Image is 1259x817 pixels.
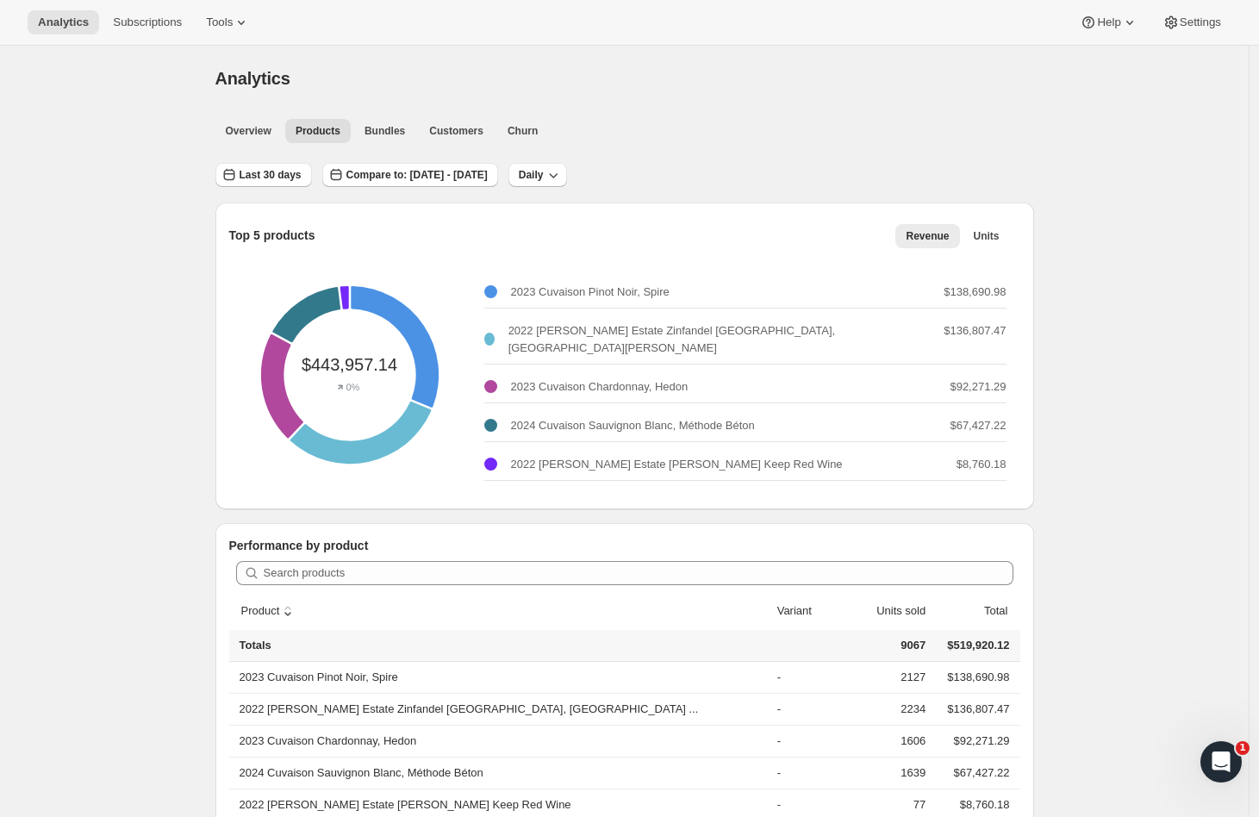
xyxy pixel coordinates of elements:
td: $138,690.98 [931,662,1019,693]
iframe: Intercom live chat [1200,741,1242,783]
td: - [772,662,844,693]
td: - [772,725,844,757]
td: $519,920.12 [931,630,1019,662]
span: Units [974,229,1000,243]
button: Settings [1152,10,1231,34]
p: 2023 Cuvaison Pinot Noir, Spire [511,284,670,301]
button: sort ascending byProduct [239,595,300,627]
span: Overview [226,124,271,138]
td: 9067 [843,630,931,662]
span: Analytics [215,69,290,88]
p: $67,427.22 [950,417,1006,434]
p: Top 5 products [229,227,315,244]
th: 2022 [PERSON_NAME] Estate Zinfandel [GEOGRAPHIC_DATA], [GEOGRAPHIC_DATA] ... [229,693,772,725]
span: 1 [1236,741,1250,755]
th: 2024 Cuvaison Sauvignon Blanc, Méthode Béton [229,757,772,789]
button: Help [1069,10,1148,34]
span: Churn [508,124,538,138]
span: Customers [429,124,483,138]
button: Daily [508,163,568,187]
span: Daily [519,168,544,182]
p: $138,690.98 [944,284,1006,301]
button: Total [964,595,1010,627]
button: Subscriptions [103,10,192,34]
span: Subscriptions [113,16,182,29]
span: Compare to: [DATE] - [DATE] [346,168,488,182]
input: Search products [264,561,1013,585]
button: Tools [196,10,260,34]
span: Bundles [365,124,405,138]
p: 2022 [PERSON_NAME] Estate [PERSON_NAME] Keep Red Wine [511,456,843,473]
td: 1606 [843,725,931,757]
th: 2023 Cuvaison Chardonnay, Hedon [229,725,772,757]
td: $67,427.22 [931,757,1019,789]
p: 2023 Cuvaison Chardonnay, Hedon [511,378,689,396]
span: Analytics [38,16,89,29]
span: Help [1097,16,1120,29]
p: Performance by product [229,537,1020,554]
td: - [772,693,844,725]
span: Revenue [906,229,949,243]
td: $92,271.29 [931,725,1019,757]
span: Settings [1180,16,1221,29]
td: 1639 [843,757,931,789]
p: $136,807.47 [944,322,1006,357]
button: Compare to: [DATE] - [DATE] [322,163,498,187]
button: Units sold [857,595,928,627]
th: Totals [229,630,772,662]
td: 2127 [843,662,931,693]
td: 2234 [843,693,931,725]
p: $8,760.18 [957,456,1007,473]
button: Variant [775,595,832,627]
span: Tools [206,16,233,29]
p: 2024 Cuvaison Sauvignon Blanc, Méthode Béton [511,417,755,434]
p: $92,271.29 [950,378,1006,396]
span: Last 30 days [240,168,302,182]
button: Last 30 days [215,163,312,187]
span: Products [296,124,340,138]
td: $136,807.47 [931,693,1019,725]
p: 2022 [PERSON_NAME] Estate Zinfandel [GEOGRAPHIC_DATA], [GEOGRAPHIC_DATA][PERSON_NAME] [508,322,944,357]
th: 2023 Cuvaison Pinot Noir, Spire [229,662,772,693]
button: Analytics [28,10,99,34]
td: - [772,757,844,789]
